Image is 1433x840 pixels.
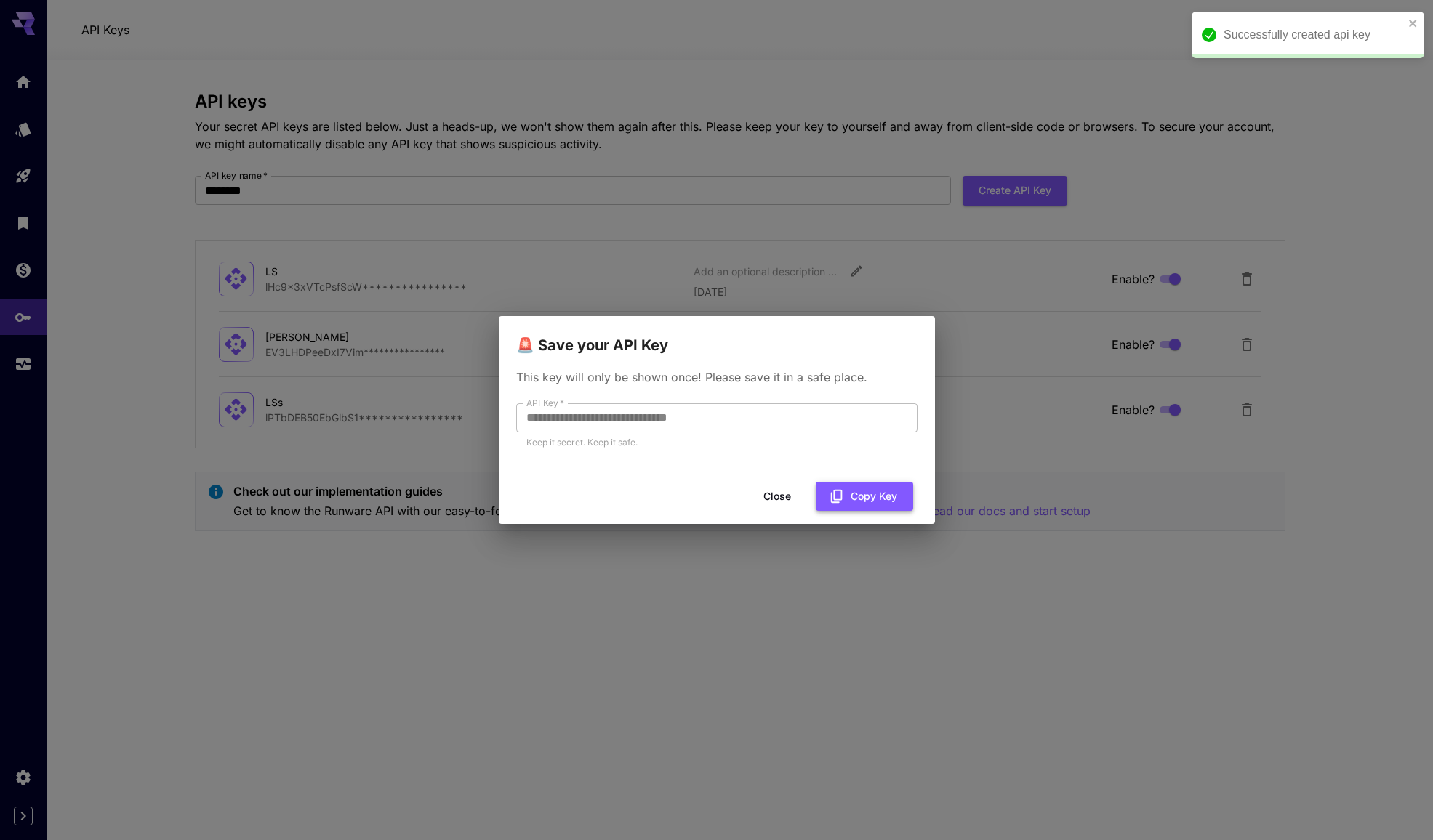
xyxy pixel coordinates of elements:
button: Close [744,482,810,512]
p: This key will only be shown once! Please save it in a safe place. [516,368,918,386]
p: Keep it secret. Keep it safe. [526,435,907,450]
h2: 🚨 Save your API Key [499,316,935,357]
button: Copy Key [816,482,913,512]
label: API Key [526,397,564,409]
div: Successfully created api key [1224,26,1404,44]
button: close [1408,17,1418,29]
